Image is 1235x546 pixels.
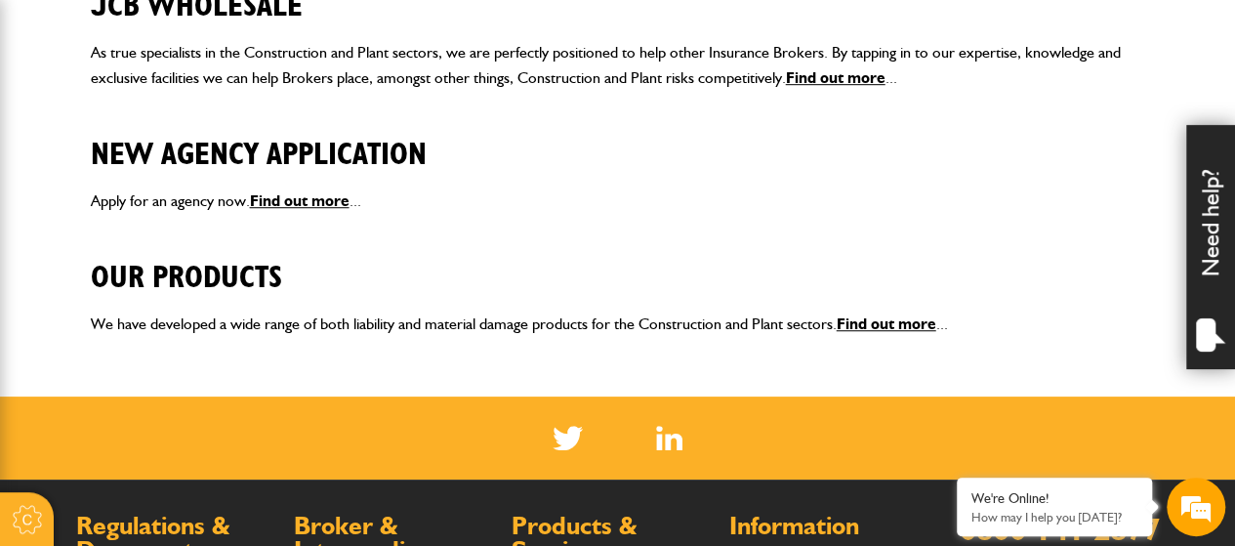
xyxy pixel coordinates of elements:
[91,106,1145,173] h2: New Agency Application
[91,312,1145,337] p: We have developed a wide range of both liability and material damage products for the Constructio...
[91,40,1145,90] p: As true specialists in the Construction and Plant sectors, we are perfectly positioned to help ot...
[553,426,583,450] img: Twitter
[971,510,1137,525] p: How may I help you today?
[250,191,350,210] a: Find out more
[1186,125,1235,369] div: Need help?
[837,315,936,333] a: Find out more
[91,189,1145,214] p: Apply for an agency now. ...
[91,230,1145,296] h2: Our Products
[971,490,1137,507] div: We're Online!
[729,514,927,539] h2: Information
[656,426,682,450] img: Linked In
[656,426,682,450] a: LinkedIn
[786,68,885,87] a: Find out more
